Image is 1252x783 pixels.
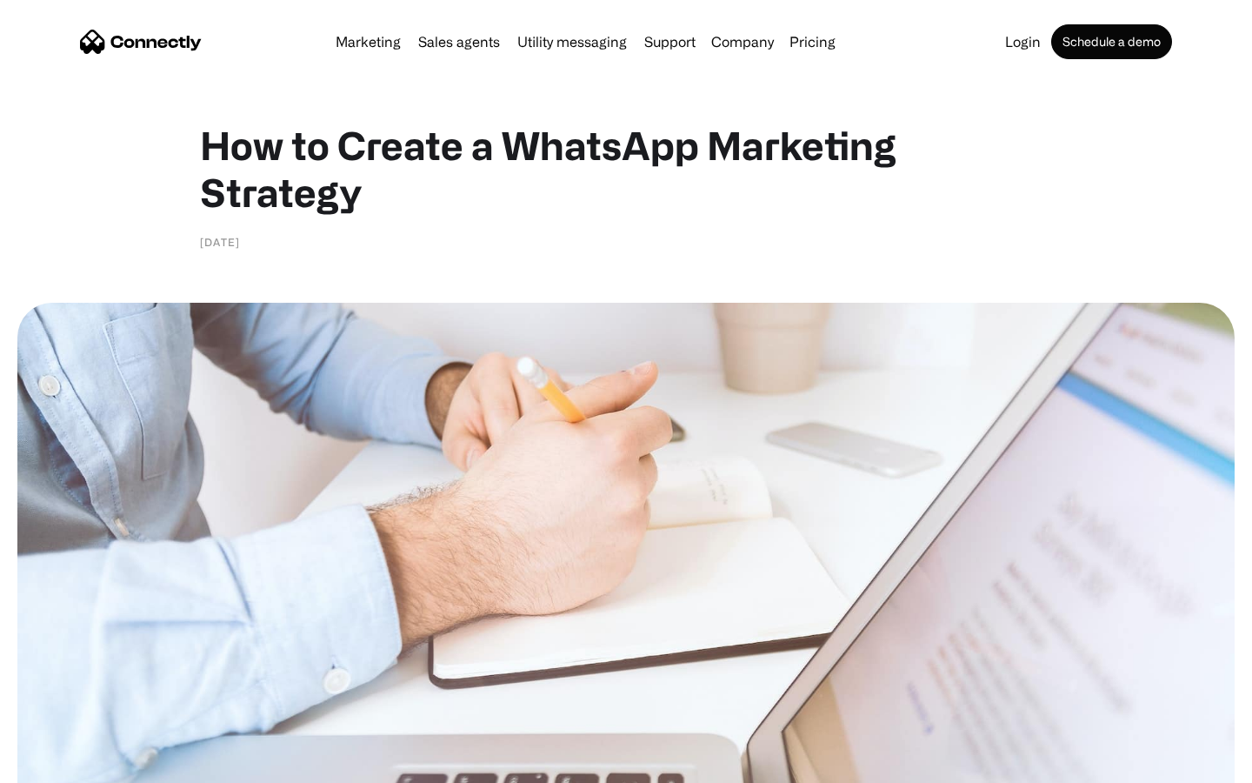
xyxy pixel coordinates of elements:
a: Utility messaging [510,35,634,49]
a: Support [637,35,703,49]
a: Login [998,35,1048,49]
h1: How to Create a WhatsApp Marketing Strategy [200,122,1052,216]
a: Schedule a demo [1051,24,1172,59]
a: Sales agents [411,35,507,49]
a: Pricing [782,35,842,49]
aside: Language selected: English [17,753,104,777]
div: [DATE] [200,233,240,251]
a: Marketing [329,35,408,49]
div: Company [711,30,774,54]
ul: Language list [35,753,104,777]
